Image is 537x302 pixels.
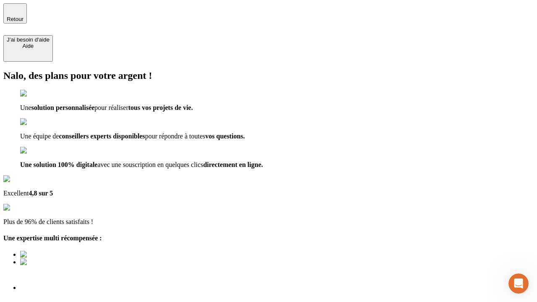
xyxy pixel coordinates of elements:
[3,283,534,298] h1: Votre résultat de simulation est prêt !
[128,104,193,111] span: tous vos projets de vie.
[3,3,27,23] button: Retour
[3,204,45,211] img: reviews stars
[145,133,206,140] span: pour répondre à toutes
[20,258,98,266] img: Best savings advice award
[3,175,52,183] img: Google Review
[7,43,50,49] div: Aide
[3,234,534,242] h4: Une expertise multi récompensée :
[20,161,97,168] span: Une solution 100% digitale
[20,118,56,126] img: checkmark
[20,147,56,154] img: checkmark
[20,104,31,111] span: Une
[20,133,59,140] span: Une équipe de
[20,251,98,258] img: Best savings advice award
[3,35,53,62] button: J’ai besoin d'aideAide
[20,266,98,273] img: Best savings advice award
[94,104,128,111] span: pour réaliser
[205,133,245,140] span: vos questions.
[31,104,95,111] span: solution personnalisée
[97,161,203,168] span: avec une souscription en quelques clics
[3,190,29,197] span: Excellent
[29,190,53,197] span: 4,8 sur 5
[20,90,56,97] img: checkmark
[7,16,23,22] span: Retour
[59,133,145,140] span: conseillers experts disponibles
[3,70,534,81] h2: Nalo, des plans pour votre argent !
[203,161,263,168] span: directement en ligne.
[508,273,529,294] iframe: Intercom live chat
[3,218,534,226] p: Plus de 96% de clients satisfaits !
[7,36,50,43] div: J’ai besoin d'aide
